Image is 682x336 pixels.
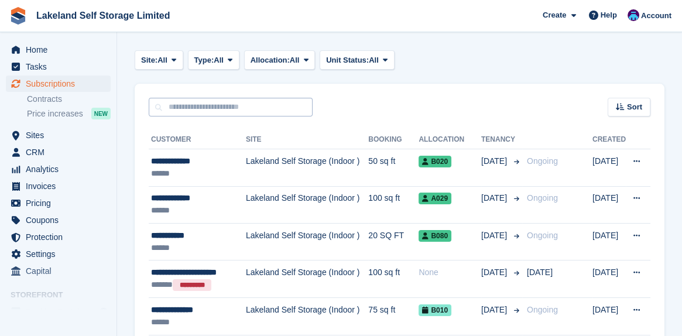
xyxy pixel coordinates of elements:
th: Booking [368,131,419,149]
span: [DATE] [527,268,553,277]
a: menu [6,304,111,320]
span: Ongoing [527,156,558,166]
td: [DATE] [592,298,626,335]
img: David Dickson [628,9,639,21]
span: [DATE] [481,266,509,279]
span: Pricing [26,195,96,211]
span: B080 [419,230,451,242]
a: menu [6,144,111,160]
span: All [369,54,379,66]
a: menu [6,42,111,58]
span: Home [26,42,96,58]
span: Storefront [11,289,116,301]
a: Price increases NEW [27,107,111,120]
td: Lakeland Self Storage (Indoor ) [246,298,368,335]
span: [DATE] [481,304,509,316]
span: Ongoing [527,231,558,240]
span: All [157,54,167,66]
td: [DATE] [592,149,626,186]
span: Capital [26,263,96,279]
td: Lakeland Self Storage (Indoor ) [246,223,368,260]
span: [DATE] [481,229,509,242]
td: Lakeland Self Storage (Indoor ) [246,149,368,186]
a: menu [6,246,111,262]
div: None [419,266,481,279]
td: Lakeland Self Storage (Indoor ) [246,260,368,298]
span: Site: [141,54,157,66]
td: [DATE] [592,260,626,298]
th: Created [592,131,626,149]
span: Account [641,10,671,22]
button: Site: All [135,50,183,70]
span: Booking Portal [26,304,96,320]
span: B010 [419,304,451,316]
span: Coupons [26,212,96,228]
div: NEW [91,108,111,119]
span: Subscriptions [26,76,96,92]
a: menu [6,178,111,194]
a: menu [6,229,111,245]
span: All [214,54,224,66]
a: menu [6,127,111,143]
a: menu [6,212,111,228]
span: Sort [627,101,642,113]
span: All [290,54,300,66]
td: 100 sq ft [368,260,419,298]
td: 50 sq ft [368,149,419,186]
span: Tasks [26,59,96,75]
span: Ongoing [527,305,558,314]
span: Allocation: [251,54,290,66]
a: Lakeland Self Storage Limited [32,6,175,25]
img: stora-icon-8386f47178a22dfd0bd8f6a31ec36ba5ce8667c1dd55bd0f319d3a0aa187defe.svg [9,7,27,25]
span: Type: [194,54,214,66]
span: Invoices [26,178,96,194]
span: B020 [419,156,451,167]
a: menu [6,161,111,177]
a: Preview store [97,305,111,319]
span: Create [543,9,566,21]
th: Site [246,131,368,149]
a: menu [6,195,111,211]
span: [DATE] [481,192,509,204]
td: 75 sq ft [368,298,419,335]
span: Help [601,9,617,21]
span: Unit Status: [326,54,369,66]
span: Analytics [26,161,96,177]
span: A029 [419,193,451,204]
td: [DATE] [592,186,626,223]
th: Allocation [419,131,481,149]
td: 20 SQ FT [368,223,419,260]
a: menu [6,76,111,92]
span: Sites [26,127,96,143]
a: menu [6,263,111,279]
button: Type: All [188,50,239,70]
button: Allocation: All [244,50,316,70]
a: Contracts [27,94,111,105]
span: Price increases [27,108,83,119]
button: Unit Status: All [320,50,394,70]
th: Tenancy [481,131,522,149]
td: Lakeland Self Storage (Indoor ) [246,186,368,223]
span: Protection [26,229,96,245]
span: Ongoing [527,193,558,203]
span: [DATE] [481,155,509,167]
td: 100 sq ft [368,186,419,223]
th: Customer [149,131,246,149]
td: [DATE] [592,223,626,260]
span: Settings [26,246,96,262]
a: menu [6,59,111,75]
span: CRM [26,144,96,160]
